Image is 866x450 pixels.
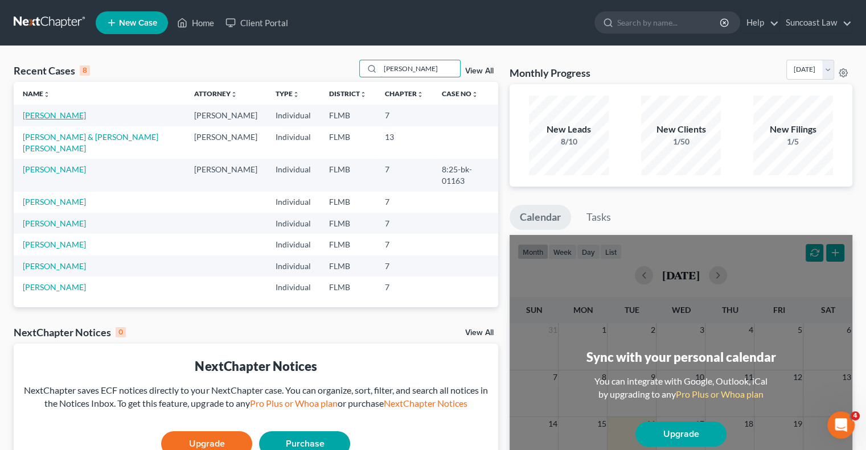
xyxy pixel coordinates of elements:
[23,197,86,207] a: [PERSON_NAME]
[641,123,721,136] div: New Clients
[23,282,86,292] a: [PERSON_NAME]
[586,348,775,366] div: Sync with your personal calendar
[43,91,50,98] i: unfold_more
[320,159,376,191] td: FLMB
[641,136,721,147] div: 1/50
[383,398,467,408] a: NextChapter Notices
[385,89,424,98] a: Chapterunfold_more
[266,192,320,213] td: Individual
[851,411,860,420] span: 4
[510,66,590,80] h3: Monthly Progress
[510,205,571,230] a: Calendar
[376,159,433,191] td: 7
[266,159,320,191] td: Individual
[576,205,621,230] a: Tasks
[780,13,852,33] a: Suncoast Law
[376,234,433,255] td: 7
[266,255,320,276] td: Individual
[276,89,299,98] a: Typeunfold_more
[185,126,266,159] td: [PERSON_NAME]
[376,276,433,298] td: 7
[320,213,376,234] td: FLMB
[465,329,494,337] a: View All
[433,159,498,191] td: 8:25-bk-01163
[320,192,376,213] td: FLMB
[753,123,833,136] div: New Filings
[116,327,126,337] div: 0
[320,105,376,126] td: FLMB
[80,65,90,76] div: 8
[23,240,86,249] a: [PERSON_NAME]
[465,67,494,75] a: View All
[171,13,220,33] a: Home
[376,213,433,234] td: 7
[266,213,320,234] td: Individual
[23,357,489,375] div: NextChapter Notices
[529,136,609,147] div: 8/10
[23,261,86,271] a: [PERSON_NAME]
[23,89,50,98] a: Nameunfold_more
[753,136,833,147] div: 1/5
[676,389,764,399] a: Pro Plus or Whoa plan
[380,60,460,77] input: Search by name...
[376,192,433,213] td: 7
[266,105,320,126] td: Individual
[529,123,609,136] div: New Leads
[119,19,157,27] span: New Case
[320,126,376,159] td: FLMB
[827,411,855,439] iframe: Intercom live chat
[23,218,86,228] a: [PERSON_NAME]
[617,12,721,33] input: Search by name...
[220,13,294,33] a: Client Portal
[266,276,320,298] td: Individual
[635,422,727,447] a: Upgrade
[442,89,478,98] a: Case Nounfold_more
[417,91,424,98] i: unfold_more
[249,398,337,408] a: Pro Plus or Whoa plan
[376,126,433,159] td: 13
[293,91,299,98] i: unfold_more
[320,234,376,255] td: FLMB
[23,110,86,120] a: [PERSON_NAME]
[471,91,478,98] i: unfold_more
[360,91,367,98] i: unfold_more
[376,255,433,276] td: 7
[14,64,90,77] div: Recent Cases
[590,375,772,401] div: You can integrate with Google, Outlook, iCal by upgrading to any
[231,91,237,98] i: unfold_more
[14,325,126,339] div: NextChapter Notices
[266,126,320,159] td: Individual
[185,159,266,191] td: [PERSON_NAME]
[266,234,320,255] td: Individual
[23,132,158,153] a: [PERSON_NAME] & [PERSON_NAME] [PERSON_NAME]
[194,89,237,98] a: Attorneyunfold_more
[376,105,433,126] td: 7
[185,105,266,126] td: [PERSON_NAME]
[320,276,376,298] td: FLMB
[23,164,86,174] a: [PERSON_NAME]
[329,89,367,98] a: Districtunfold_more
[23,384,489,410] div: NextChapter saves ECF notices directly to your NextChapter case. You can organize, sort, filter, ...
[741,13,779,33] a: Help
[320,255,376,276] td: FLMB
